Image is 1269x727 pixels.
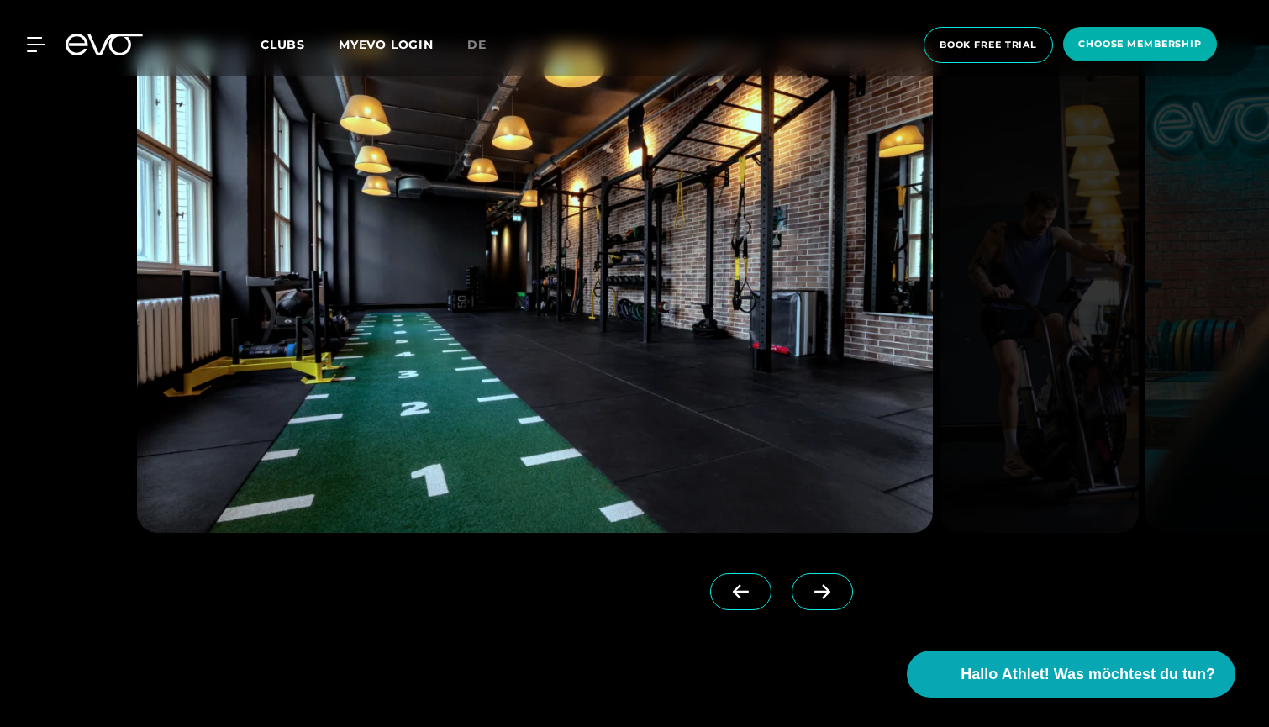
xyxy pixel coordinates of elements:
span: book free trial [940,38,1037,52]
a: book free trial [919,27,1058,63]
a: de [467,35,507,55]
a: MYEVO LOGIN [339,37,434,52]
a: Clubs [261,36,339,52]
img: evofitness [137,45,933,533]
span: choose membership [1078,37,1202,51]
span: Hallo Athlet! Was möchtest du tun? [961,663,1215,686]
span: de [467,37,487,52]
button: Hallo Athlet! Was möchtest du tun? [907,651,1235,698]
a: choose membership [1058,27,1222,63]
span: Clubs [261,37,305,52]
img: evofitness [940,45,1139,533]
